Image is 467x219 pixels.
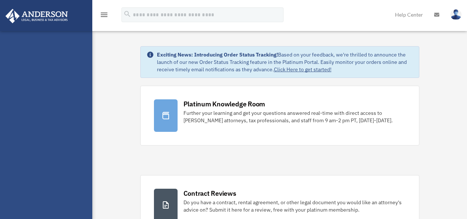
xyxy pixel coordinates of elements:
a: Platinum Knowledge Room Further your learning and get your questions answered real-time with dire... [140,86,419,146]
i: menu [100,10,109,19]
div: Contract Reviews [183,189,236,198]
img: Anderson Advisors Platinum Portal [3,9,70,23]
div: Do you have a contract, rental agreement, or other legal document you would like an attorney's ad... [183,199,406,213]
div: Based on your feedback, we're thrilled to announce the launch of our new Order Status Tracking fe... [157,51,413,73]
img: User Pic [450,9,461,20]
strong: Exciting News: Introducing Order Status Tracking! [157,51,278,58]
div: Platinum Knowledge Room [183,99,265,109]
i: search [123,10,131,18]
a: Click Here to get started! [274,66,332,73]
div: Further your learning and get your questions answered real-time with direct access to [PERSON_NAM... [183,109,406,124]
a: menu [100,13,109,19]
